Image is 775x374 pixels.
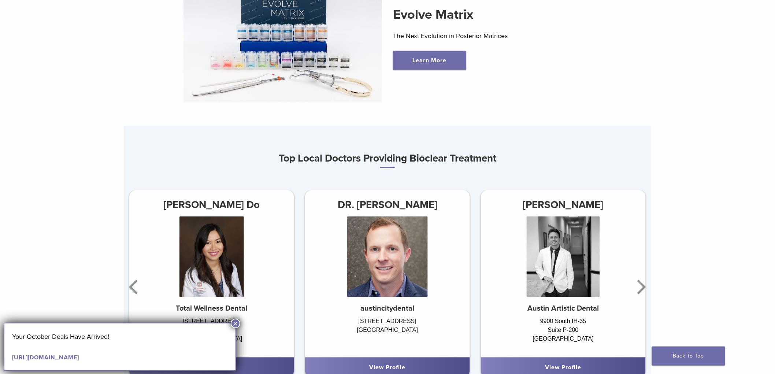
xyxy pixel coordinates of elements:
button: Next [633,265,648,309]
a: View Profile [545,364,581,371]
strong: austincitydental [360,304,414,313]
button: Close [231,319,240,328]
a: Learn More [393,51,466,70]
img: DR. Steven Cook [347,216,428,297]
a: View Profile [194,364,230,371]
h3: DR. [PERSON_NAME] [305,196,470,214]
div: [STREET_ADDRESS] Suite 102 [GEOGRAPHIC_DATA] [129,317,294,350]
div: [STREET_ADDRESS] [GEOGRAPHIC_DATA] [305,317,470,350]
p: Your October Deals Have Arrived! [12,331,228,342]
h2: Evolve Matrix [393,6,592,23]
p: The Next Evolution in Posterior Matrices [393,30,592,41]
a: Back To Top [652,347,725,366]
h3: [PERSON_NAME] Do [129,196,294,214]
div: 9900 South IH-35 Suite P-200 [GEOGRAPHIC_DATA] [481,317,646,350]
a: [URL][DOMAIN_NAME] [12,354,79,361]
a: View Profile [369,364,405,371]
strong: Austin Artistic Dental [527,304,599,313]
img: Dr. Jarett Hulse [527,216,600,297]
h3: [PERSON_NAME] [481,196,646,214]
img: Dr. Hieu Truong Do [179,216,244,297]
h3: Top Local Doctors Providing Bioclear Treatment [124,149,651,168]
button: Previous [127,265,142,309]
strong: Total Wellness Dental [176,304,248,313]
